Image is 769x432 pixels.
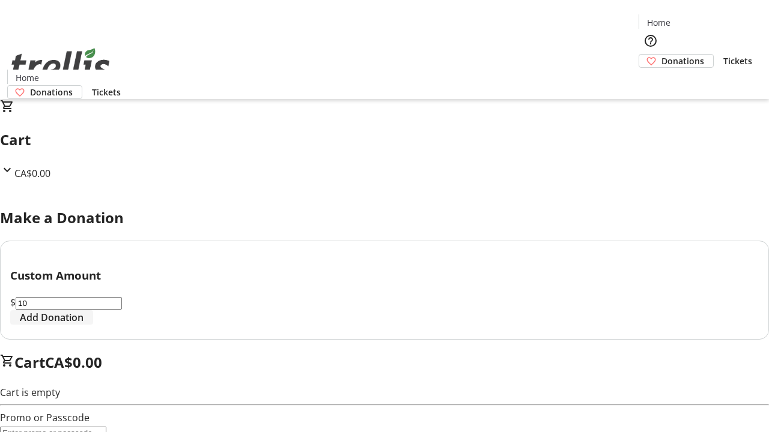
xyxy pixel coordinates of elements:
input: Donation Amount [16,297,122,310]
span: Tickets [92,86,121,98]
span: Home [16,71,39,84]
span: Donations [661,55,704,67]
button: Help [639,29,663,53]
h3: Custom Amount [10,267,759,284]
a: Tickets [714,55,762,67]
span: Home [647,16,670,29]
a: Home [8,71,46,84]
a: Tickets [82,86,130,98]
span: Donations [30,86,73,98]
span: $ [10,296,16,309]
span: Tickets [723,55,752,67]
button: Cart [639,68,663,92]
a: Donations [7,85,82,99]
a: Donations [639,54,714,68]
a: Home [639,16,678,29]
span: CA$0.00 [14,167,50,180]
span: Add Donation [20,310,84,325]
img: Orient E2E Organization WkPF0xhkgB's Logo [7,35,114,95]
button: Add Donation [10,310,93,325]
span: CA$0.00 [45,352,102,372]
